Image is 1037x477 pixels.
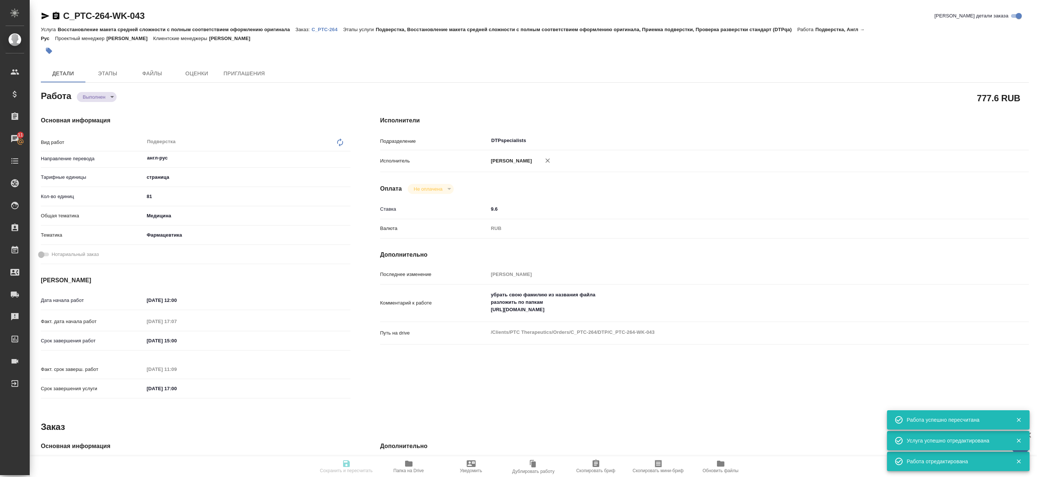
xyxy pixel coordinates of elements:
[320,468,373,473] span: Сохранить и пересчитать
[41,116,350,125] h4: Основная информация
[144,295,209,306] input: ✎ Введи что-нибудь
[224,69,265,78] span: Приглашения
[488,289,975,316] textarea: убрать свою фамилию из названия файла разложить по папкам [URL][DOMAIN_NAME]
[63,11,145,21] a: C_PTC-264-WK-043
[179,69,215,78] span: Оценки
[380,329,488,337] p: Путь на drive
[41,193,144,200] p: Кол-во единиц
[107,36,153,41] p: [PERSON_NAME]
[488,204,975,214] input: ✎ Введи что-нибудь
[488,157,532,165] p: [PERSON_NAME]
[41,231,144,239] p: Тематика
[41,155,144,162] p: Направление перевода
[41,337,144,345] p: Срок завершения работ
[1011,417,1026,423] button: Закрыть
[565,456,627,477] button: Скопировать бриф
[2,129,28,148] a: 11
[41,11,50,20] button: Скопировать ссылку для ЯМессенджера
[41,139,144,146] p: Вид работ
[378,456,440,477] button: Папка на Drive
[41,385,144,392] p: Срок завершения услуги
[58,27,295,32] p: Восстановление макета средней сложности с полным соответствием оформлению оригинала
[411,186,444,192] button: Не оплачена
[41,366,144,373] p: Факт. срок заверш. работ
[380,299,488,307] p: Комментарий к работе
[41,43,57,59] button: Добавить тэг
[41,27,58,32] p: Услуга
[380,205,488,213] p: Ставка
[512,469,555,474] span: Дублировать работу
[408,184,453,194] div: Выполнен
[394,468,424,473] span: Папка на Drive
[380,184,402,193] h4: Оплата
[380,157,488,165] p: Исполнитель
[440,456,502,477] button: Уведомить
[41,212,144,220] p: Общая тематика
[41,421,65,433] h2: Заказ
[380,116,1029,125] h4: Исполнители
[90,69,125,78] span: Этапы
[55,36,106,41] p: Проектный менеджер
[346,157,348,159] button: Open
[77,92,117,102] div: Выполнен
[144,210,350,222] div: Медицина
[41,297,144,304] p: Дата начала работ
[935,12,1008,20] span: [PERSON_NAME] детали заказа
[41,89,71,102] h2: Работа
[41,442,350,451] h4: Основная информация
[45,69,81,78] span: Детали
[134,69,170,78] span: Файлы
[907,437,1005,444] div: Услуга успешно отредактирована
[797,27,815,32] p: Работа
[52,11,61,20] button: Скопировать ссылку
[627,456,689,477] button: Скопировать мини-бриф
[633,468,684,473] span: Скопировать мини-бриф
[460,468,482,473] span: Уведомить
[971,140,972,141] button: Open
[1011,458,1026,465] button: Закрыть
[380,138,488,145] p: Подразделение
[380,225,488,232] p: Валюта
[539,152,556,169] button: Удалить исполнителя
[702,468,738,473] span: Обновить файлы
[144,335,209,346] input: ✎ Введи что-нибудь
[41,174,144,181] p: Тарифные единицы
[380,442,1029,451] h4: Дополнительно
[144,364,209,375] input: Пустое поле
[41,318,144,325] p: Факт. дата начала работ
[296,27,312,32] p: Заказ:
[315,456,378,477] button: Сохранить и пересчитать
[380,271,488,278] p: Последнее изменение
[343,27,376,32] p: Этапы услуги
[52,251,99,258] span: Нотариальный заказ
[13,131,27,139] span: 11
[907,458,1005,465] div: Работа отредактирована
[907,416,1005,424] div: Работа успешно пересчитана
[488,269,975,280] input: Пустое поле
[144,316,209,327] input: Пустое поле
[312,27,343,32] p: C_PTC-264
[312,26,343,32] a: C_PTC-264
[376,27,798,32] p: Подверстка, Восстановление макета средней сложности с полным соответствием оформлению оригинала, ...
[488,222,975,235] div: RUB
[977,92,1020,104] h2: 777.6 RUB
[488,326,975,339] textarea: /Clients/PTC Therapeutics/Orders/C_PTC-264/DTP/C_PTC-264-WK-043
[209,36,256,41] p: [PERSON_NAME]
[1011,437,1026,444] button: Закрыть
[144,229,350,241] div: Фармацевтика
[144,171,350,184] div: страница
[576,468,615,473] span: Скопировать бриф
[502,456,565,477] button: Дублировать работу
[144,191,350,202] input: ✎ Введи что-нибудь
[153,36,209,41] p: Клиентские менеджеры
[81,94,108,100] button: Выполнен
[689,456,752,477] button: Обновить файлы
[41,276,350,285] h4: [PERSON_NAME]
[380,250,1029,259] h4: Дополнительно
[144,383,209,394] input: ✎ Введи что-нибудь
